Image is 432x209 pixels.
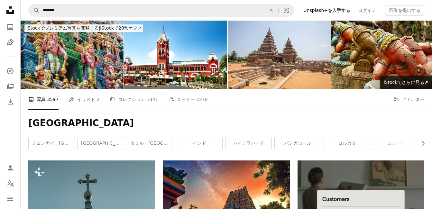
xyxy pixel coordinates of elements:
[26,25,141,31] span: iStockで20%オフ ↗
[4,161,17,174] a: ログイン / 登録する
[417,137,424,150] button: リストを右にスクロールする
[4,177,17,190] button: 言語
[124,21,227,89] img: プラッチ・タライバー博士MGR中央駅、チェンナイ中央駅、インド、タミルナドゥ美しいビューデイ水色言う
[225,137,271,150] a: ハイデラバード
[110,89,158,110] a: コレクション 1341
[21,21,147,36] a: iStockでプレミアム写真を閲覧する|iStockで20%オフ↗
[196,96,208,103] span: 2270
[169,89,208,110] a: ユーザー 2270
[354,5,380,15] a: ログイン
[380,76,432,89] a: iStockでさらに見る↗
[78,137,124,150] a: [GEOGRAPHIC_DATA]
[127,137,173,150] a: タミル・[GEOGRAPHIC_DATA]
[4,36,17,49] a: イラスト
[176,137,222,150] a: インド
[21,21,124,89] img: Scenic views of Chennai, India
[373,137,419,150] a: ムンバイ
[275,137,321,150] a: バンガロール
[324,137,370,150] a: コルカタ
[393,89,424,110] button: フィルター
[384,80,428,85] span: iStockでさらに見る ↗
[26,25,100,31] span: iStockでプレミアム写真を閲覧する |
[147,96,158,103] span: 1341
[29,137,75,150] a: チェンナイ、[GEOGRAPHIC_DATA]
[299,5,354,15] a: Unsplash+を入手する
[228,21,331,89] img: マハーバリプラム
[264,4,278,16] button: 全てクリア
[4,21,17,33] a: 写真
[97,96,100,103] span: 2
[29,4,40,16] button: Unsplashで検索する
[385,5,424,15] button: 画像を提出する
[69,89,99,110] a: イラスト 2
[4,192,17,205] button: メニュー
[279,4,294,16] button: ビジュアル検索
[4,95,17,108] a: ダウンロード履歴
[28,117,424,129] h1: [GEOGRAPHIC_DATA]
[163,200,290,205] a: 青空に映える茶色のコンクリートの建物
[4,65,17,77] a: 探す
[28,4,294,17] form: サイト内でビジュアルを探す
[4,80,17,93] a: コレクション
